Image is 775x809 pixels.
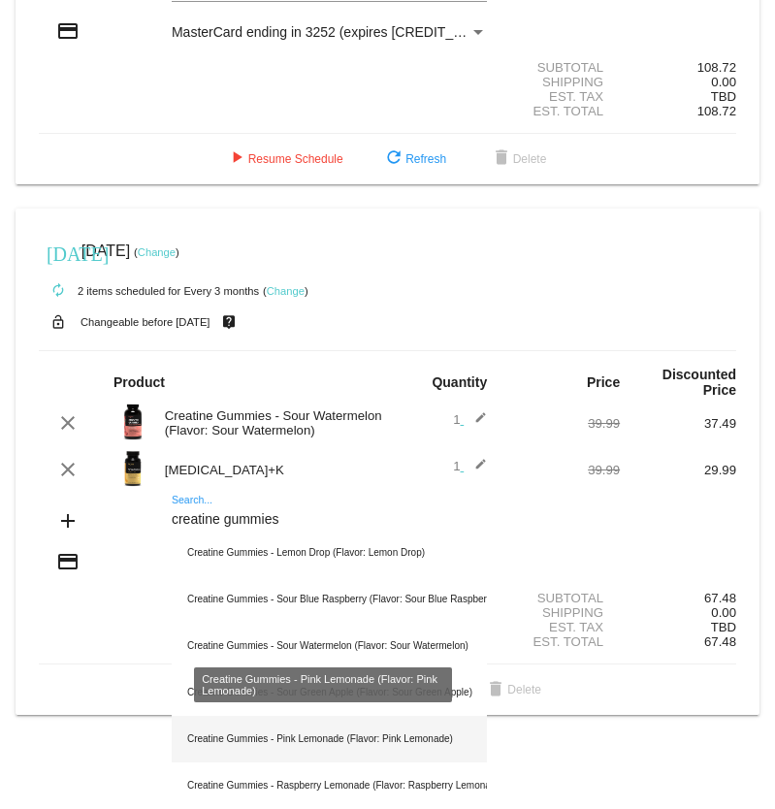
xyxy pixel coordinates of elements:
div: 39.99 [503,416,620,431]
small: ( ) [263,285,308,297]
mat-icon: clear [56,458,80,481]
mat-icon: [DATE] [47,241,70,264]
div: Creatine Gummies - Sour Watermelon (Flavor: Sour Watermelon) [155,408,388,437]
span: Delete [490,152,547,166]
div: Est. Tax [503,620,620,634]
span: 67.48 [704,634,736,649]
mat-icon: edit [464,458,487,481]
strong: Price [587,374,620,390]
div: Est. Total [503,634,620,649]
button: Resume Schedule [210,142,359,177]
span: Delete [484,683,541,696]
strong: Product [113,374,165,390]
span: TBD [711,620,736,634]
strong: Quantity [432,374,487,390]
div: 108.72 [620,60,736,75]
div: Creatine Gummies - Sour Blue Raspberry (Flavor: Sour Blue Raspberry) [172,576,487,623]
small: 2 items scheduled for Every 3 months [39,285,259,297]
div: Shipping [503,605,620,620]
div: Subtotal [503,591,620,605]
div: Creatine Gummies - Lemon Drop (Flavor: Lemon Drop) [172,530,487,576]
mat-icon: lock_open [47,309,70,335]
mat-icon: edit [464,411,487,435]
mat-icon: credit_card [56,19,80,43]
div: Est. Tax [503,89,620,104]
small: Changeable before [DATE] [81,316,210,328]
span: 0.00 [711,75,736,89]
div: Creatine Gummies - Raspberry Lemonade (Flavor: Raspberry Lemonade) [172,762,487,809]
mat-icon: delete [490,147,513,171]
mat-select: Payment Method [172,24,487,40]
div: 67.48 [620,591,736,605]
span: Resume Schedule [225,152,343,166]
span: 1 [453,459,487,473]
span: MasterCard ending in 3252 (expires [CREDIT_CARD_DATA]) [172,24,542,40]
mat-icon: add [56,509,80,533]
div: Creatine Gummies - Sour Watermelon (Flavor: Sour Watermelon) [172,623,487,669]
div: 39.99 [503,463,620,477]
div: 29.99 [620,463,736,477]
div: Est. Total [503,104,620,118]
mat-icon: live_help [217,309,241,335]
div: 37.49 [620,416,736,431]
span: TBD [711,89,736,104]
span: 108.72 [697,104,736,118]
input: Search... [172,512,487,528]
button: Refresh [367,142,462,177]
mat-icon: refresh [382,147,405,171]
mat-icon: autorenew [47,279,70,303]
div: [MEDICAL_DATA]+K [155,463,388,477]
mat-icon: credit_card [56,550,80,573]
small: ( ) [134,246,179,258]
div: Shipping [503,75,620,89]
mat-icon: play_arrow [225,147,248,171]
a: Change [138,246,176,258]
div: Creatine Gummies - Pink Lemonade (Flavor: Pink Lemonade) [172,716,487,762]
span: 1 [453,412,487,427]
img: Image-1-Creatine-Gummies-SW-1000Xx1000.png [113,403,152,441]
mat-icon: delete [484,679,507,702]
strong: Discounted Price [662,367,736,398]
span: Refresh [382,152,446,166]
div: Creatine Gummies - Sour Green Apple (Flavor: Sour Green Apple) [172,669,487,716]
a: Change [267,285,305,297]
img: Image-1-Carousel-Vitamin-DK-Photoshoped-1000x1000-1.png [113,449,152,488]
mat-icon: clear [56,411,80,435]
button: Delete [468,672,557,707]
button: Delete [474,142,563,177]
div: Subtotal [503,60,620,75]
span: 0.00 [711,605,736,620]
